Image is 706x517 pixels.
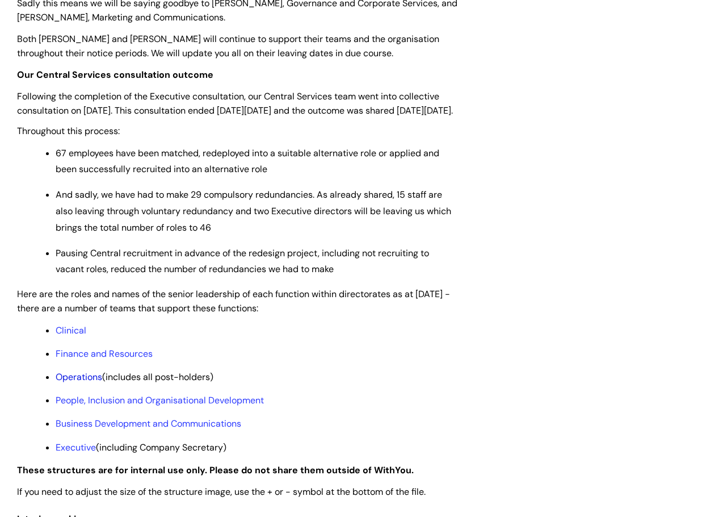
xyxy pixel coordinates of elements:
[17,69,213,81] strong: Our Central Services consultation outcome
[56,418,241,430] a: Business Development and Communications
[17,33,439,59] span: Both [PERSON_NAME] and [PERSON_NAME] will continue to support their teams and the organisation th...
[56,371,102,383] a: Operations
[56,187,459,236] p: And sadly, we have had to make 29 compulsory redundancies. As already shared, 15 staff are also l...
[17,125,120,137] span: Throughout this process:
[56,441,226,453] span: (including Company Secretary)
[17,464,414,476] strong: These structures are for internal use only. Please do not share them outside of WithYou.
[56,371,213,383] span: (includes all post-holders)
[56,145,459,178] p: 67 employees have been matched, redeployed into a suitable alternative role or applied and been s...
[17,486,426,498] span: If you need to adjust the size of the structure image, use the + or - symbol at the bottom of the...
[56,394,264,406] a: People, Inclusion and Organisational Development
[56,348,153,360] a: Finance and Resources
[56,441,96,453] a: Executive
[56,324,86,336] a: Clinical
[56,245,459,278] p: Pausing Central recruitment in advance of the redesign project, including not recruiting to vacan...
[17,288,450,314] span: Here are the roles and names of the senior leadership of each function within directorates as at ...
[17,90,453,116] span: Following the completion of the Executive consultation, our Central Services team went into colle...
